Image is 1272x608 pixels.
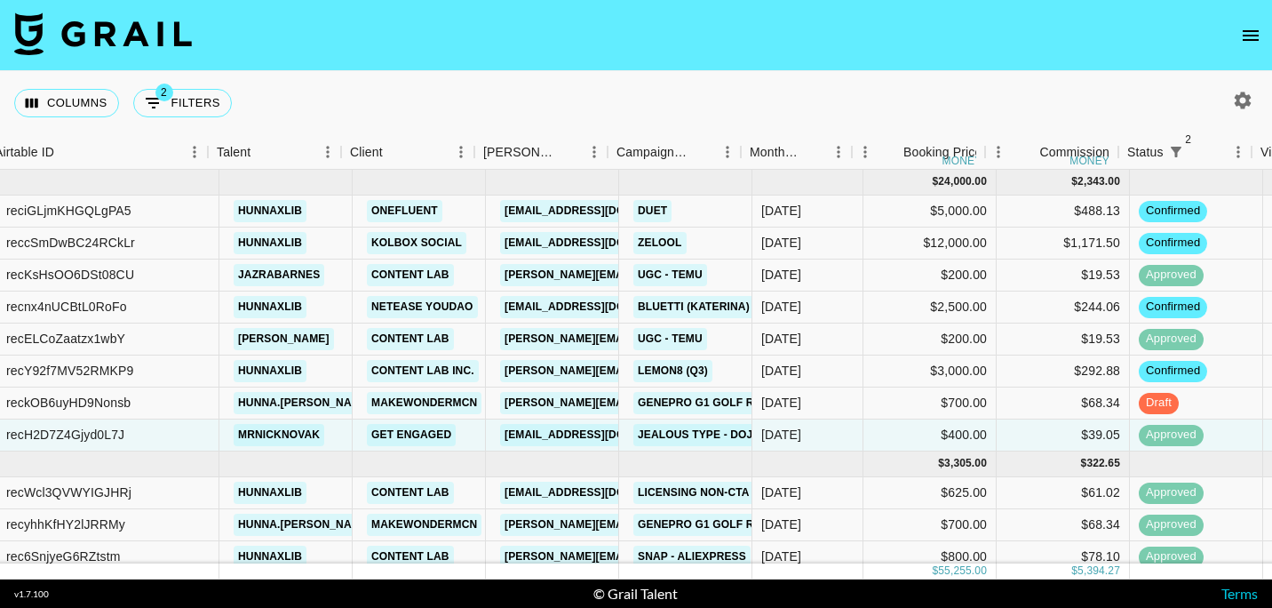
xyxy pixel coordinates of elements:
[6,548,121,565] div: rec6SnjyeG6RZtstm
[1180,131,1197,148] span: 2
[863,477,997,509] div: $625.00
[1071,174,1077,189] div: $
[863,324,997,356] div: $200.00
[633,392,830,414] a: GenePro G1 Golf Rangefinder
[500,200,699,222] a: [EMAIL_ADDRESS][DOMAIN_NAME]
[500,264,790,286] a: [PERSON_NAME][EMAIL_ADDRESS][DOMAIN_NAME]
[1139,516,1204,533] span: approved
[863,356,997,388] div: $3,000.00
[367,232,466,254] a: KolBox Social
[938,174,987,189] div: 24,000.00
[367,482,454,504] a: Content Lab
[500,328,790,350] a: [PERSON_NAME][EMAIL_ADDRESS][DOMAIN_NAME]
[6,516,125,533] div: recyhhKfHY2lJRRMy
[155,84,173,101] span: 2
[367,392,481,414] a: makewondermcn
[1139,363,1207,380] span: confirmed
[367,360,479,382] a: Content Lab Inc.
[234,296,306,318] a: hunnaxlib
[1069,156,1109,166] div: money
[367,296,478,318] a: NetEase YouDao
[633,424,789,446] a: Jealous Type - Doja Cat
[633,232,687,254] a: Zelool
[1164,140,1189,164] button: Show filters
[6,362,133,380] div: recY92f7MV52RMKP9
[997,228,1130,260] div: $1,171.50
[6,266,134,284] div: recKsHsOO6DSt08CU
[741,135,852,170] div: Month Due
[234,360,306,382] a: hunnaxlib
[6,234,135,252] div: reccSmDwBC24RCkLr
[616,135,689,170] div: Campaign (Type)
[997,420,1130,452] div: $39.05
[761,516,801,533] div: Aug '25
[633,546,751,568] a: Snap - AliExpress
[1139,548,1204,565] span: approved
[1139,203,1207,220] span: confirmed
[6,484,131,501] div: recWcl3QVWYIGJHRj
[234,424,324,446] a: mrnicknovak
[633,514,830,536] a: GenePro G1 Golf Rangefinder
[250,140,275,164] button: Sort
[500,546,790,568] a: [PERSON_NAME][EMAIL_ADDRESS][DOMAIN_NAME]
[1077,174,1120,189] div: 2,343.00
[761,266,801,284] div: Sep '25
[633,200,672,222] a: Duet
[997,509,1130,541] div: $68.34
[208,135,341,170] div: Talent
[633,328,707,350] a: UGC - Temu
[500,360,790,382] a: [PERSON_NAME][EMAIL_ADDRESS][DOMAIN_NAME]
[1139,235,1207,252] span: confirmed
[1086,456,1120,471] div: 322.65
[997,388,1130,420] div: $68.34
[1127,135,1164,170] div: Status
[181,139,208,165] button: Menu
[878,140,903,164] button: Sort
[761,330,801,348] div: Sep '25
[234,514,376,536] a: Hunna.[PERSON_NAME]
[689,140,714,164] button: Sort
[1233,18,1268,53] button: open drawer
[863,260,997,292] div: $200.00
[944,456,987,471] div: 3,305.00
[14,588,49,600] div: v 1.7.100
[761,426,801,444] div: Sep '25
[581,139,608,165] button: Menu
[1118,135,1252,170] div: Status
[633,360,712,382] a: Lemon8 (Q3)
[633,296,754,318] a: Bluetti (Katerina)
[1164,140,1189,164] div: 2 active filters
[761,234,801,252] div: Sep '25
[761,394,801,412] div: Sep '25
[825,139,852,165] button: Menu
[6,298,127,316] div: recnx4nUCBtL0RoFo
[1139,484,1204,501] span: approved
[234,264,324,286] a: jazrabarnes
[341,135,474,170] div: Client
[500,482,699,504] a: [EMAIL_ADDRESS][DOMAIN_NAME]
[367,200,442,222] a: Onefluent
[997,260,1130,292] div: $19.53
[500,424,699,446] a: [EMAIL_ADDRESS][DOMAIN_NAME]
[14,89,119,117] button: Select columns
[1039,135,1109,170] div: Commission
[852,139,878,165] button: Menu
[761,298,801,316] div: Sep '25
[932,564,938,579] div: $
[997,477,1130,509] div: $61.02
[367,264,454,286] a: Content Lab
[6,394,131,412] div: reckOB6uyHD9Nonsb
[367,514,481,536] a: makewondermcn
[997,356,1130,388] div: $292.88
[863,228,997,260] div: $12,000.00
[314,139,341,165] button: Menu
[863,196,997,228] div: $5,000.00
[367,546,454,568] a: Content Lab
[350,135,383,170] div: Client
[474,135,608,170] div: Booker
[932,174,938,189] div: $
[1139,427,1204,444] span: approved
[234,200,306,222] a: hunnaxlib
[234,392,376,414] a: Hunna.[PERSON_NAME]
[997,324,1130,356] div: $19.53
